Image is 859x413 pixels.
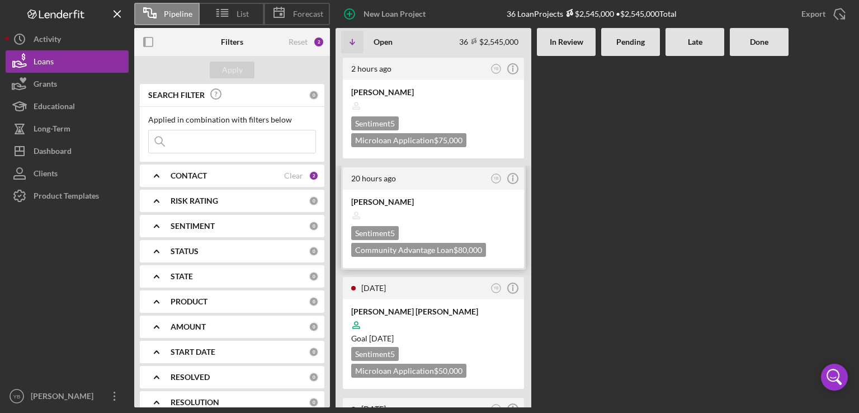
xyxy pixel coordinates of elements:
div: Export [801,3,825,25]
b: CONTACT [171,171,207,180]
div: New Loan Project [364,3,426,25]
div: 2 [309,171,319,181]
div: Microloan Application $50,000 [351,364,466,378]
div: Clear [284,171,303,180]
text: YB [494,407,499,411]
div: Long-Term [34,118,70,143]
text: YB [494,286,499,290]
div: 0 [309,271,319,281]
span: Goal [351,334,394,343]
button: Long-Term [6,118,129,140]
div: 0 [309,221,319,231]
div: 0 [309,196,319,206]
button: Loans [6,50,129,73]
div: Grants [34,73,57,98]
div: 0 [309,372,319,382]
text: YB [13,393,21,400]
button: Clients [6,162,129,185]
text: YB [494,67,499,71]
div: Educational [34,95,75,120]
button: New Loan Project [336,3,437,25]
div: Product Templates [34,185,99,210]
div: Dashboard [34,140,72,165]
div: Loans [34,50,54,76]
div: Reset [289,37,308,46]
b: RISK RATING [171,196,218,205]
b: STATE [171,272,193,281]
b: SENTIMENT [171,222,215,231]
div: Sentiment 5 [351,226,399,240]
div: 36 $2,545,000 [459,37,518,46]
b: Done [750,37,768,46]
button: YB [489,62,504,77]
span: Forecast [293,10,323,18]
div: Sentiment 5 [351,347,399,361]
b: Pending [616,37,645,46]
a: 20 hours agoYB[PERSON_NAME]Sentiment5Community Advantage Loan$80,000 [341,166,526,270]
div: 36 Loan Projects • $2,545,000 Total [507,9,677,18]
div: 2 [313,36,324,48]
b: STATUS [171,247,199,256]
div: Applied in combination with filters below [148,115,316,124]
time: 2025-08-07 17:57 [361,283,386,293]
button: Educational [6,95,129,118]
time: 2025-08-14 14:46 [351,64,391,73]
b: In Review [550,37,583,46]
span: Pipeline [164,10,192,18]
button: YB [489,281,504,296]
button: YB [489,171,504,186]
time: 2025-08-13 20:42 [351,173,396,183]
b: RESOLUTION [171,398,219,407]
div: Open Intercom Messenger [821,364,848,391]
div: 0 [309,246,319,256]
b: SEARCH FILTER [148,91,205,100]
button: YB[PERSON_NAME] [6,385,129,407]
div: 0 [309,397,319,407]
div: Sentiment 5 [351,116,399,130]
div: 0 [309,297,319,307]
button: Apply [210,62,254,78]
div: 0 [309,347,319,357]
button: Grants [6,73,129,95]
button: Activity [6,28,129,50]
div: [PERSON_NAME] [28,385,101,410]
div: Apply [222,62,243,78]
b: Open [374,37,393,46]
time: 09/28/2025 [369,334,394,343]
b: START DATE [171,348,215,356]
a: 2 hours agoYB[PERSON_NAME]Sentiment5Microloan Application$75,000 [341,56,526,160]
b: AMOUNT [171,322,206,331]
div: 0 [309,322,319,332]
b: RESOLVED [171,373,210,382]
div: Community Advantage Loan $80,000 [351,243,486,257]
span: List [237,10,249,18]
div: 0 [309,90,319,100]
b: Filters [221,37,243,46]
div: Microloan Application $75,000 [351,133,466,147]
button: Product Templates [6,185,129,207]
div: Activity [34,28,61,53]
div: [PERSON_NAME] [PERSON_NAME] [351,306,516,317]
a: [DATE]YB[PERSON_NAME] [PERSON_NAME]Goal [DATE]Sentiment5Microloan Application$50,000 [341,275,526,391]
button: Export [790,3,853,25]
div: $2,545,000 [563,9,614,18]
div: [PERSON_NAME] [351,87,516,98]
button: Dashboard [6,140,129,162]
b: Late [688,37,702,46]
text: YB [494,176,499,180]
div: Clients [34,162,58,187]
b: PRODUCT [171,297,207,306]
div: [PERSON_NAME] [351,196,516,208]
